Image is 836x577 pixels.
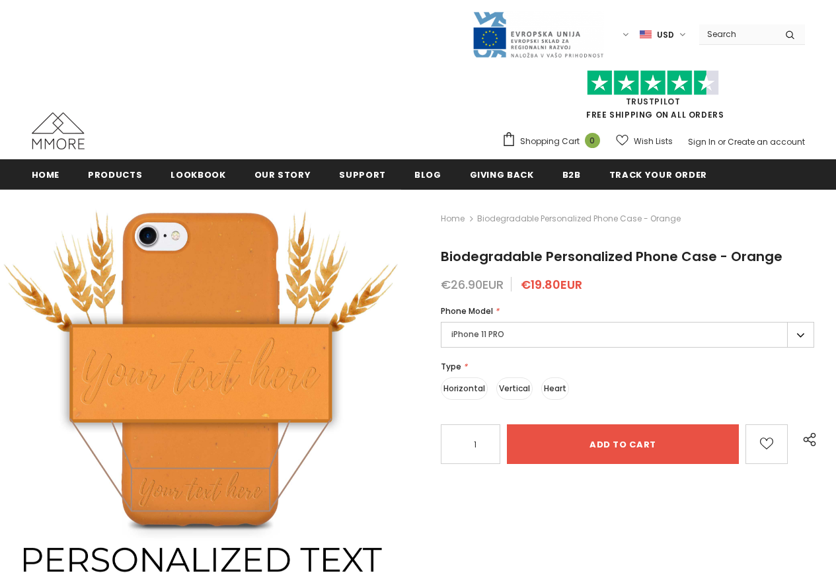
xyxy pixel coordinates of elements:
[699,24,775,44] input: Search Site
[616,130,673,153] a: Wish Lists
[254,169,311,181] span: Our Story
[171,169,225,181] span: Lookbook
[470,159,534,189] a: Giving back
[657,28,674,42] span: USD
[441,276,504,293] span: €26.90EUR
[521,276,582,293] span: €19.80EUR
[477,211,681,227] span: Biodegradable Personalized Phone Case - Orange
[171,159,225,189] a: Lookbook
[88,169,142,181] span: Products
[496,377,533,400] label: Vertical
[472,11,604,59] img: Javni Razpis
[88,159,142,189] a: Products
[441,211,465,227] a: Home
[587,70,719,96] img: Trust Pilot Stars
[520,135,580,148] span: Shopping Cart
[688,136,716,147] a: Sign In
[414,159,441,189] a: Blog
[441,305,493,317] span: Phone Model
[585,133,600,148] span: 0
[502,76,805,120] span: FREE SHIPPING ON ALL ORDERS
[502,132,607,151] a: Shopping Cart 0
[32,112,85,149] img: MMORE Cases
[254,159,311,189] a: Our Story
[507,424,739,464] input: Add to cart
[339,159,386,189] a: support
[32,159,60,189] a: Home
[441,361,461,372] span: Type
[32,169,60,181] span: Home
[640,29,652,40] img: USD
[609,159,707,189] a: Track your order
[626,96,681,107] a: Trustpilot
[441,377,488,400] label: Horizontal
[441,247,782,266] span: Biodegradable Personalized Phone Case - Orange
[472,28,604,40] a: Javni Razpis
[562,159,581,189] a: B2B
[728,136,805,147] a: Create an account
[718,136,726,147] span: or
[339,169,386,181] span: support
[470,169,534,181] span: Giving back
[541,377,569,400] label: Heart
[562,169,581,181] span: B2B
[634,135,673,148] span: Wish Lists
[609,169,707,181] span: Track your order
[414,169,441,181] span: Blog
[441,322,814,348] label: iPhone 11 PRO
